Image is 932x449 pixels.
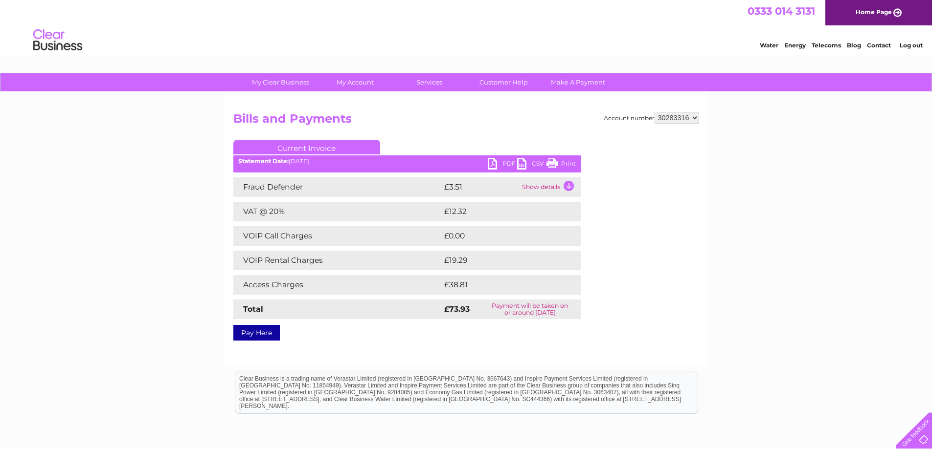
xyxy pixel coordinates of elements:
a: Contact [867,42,891,49]
strong: £73.93 [444,304,470,314]
td: Show details [520,177,581,197]
div: [DATE] [233,158,581,165]
a: Make A Payment [538,73,618,91]
a: Services [389,73,470,91]
td: VAT @ 20% [233,202,442,221]
a: Current Invoice [233,140,380,154]
a: PDF [488,158,517,172]
a: Telecoms [812,42,841,49]
img: logo.png [33,25,83,55]
td: £38.81 [442,275,560,295]
td: Payment will be taken on or around [DATE] [479,299,581,319]
a: My Account [315,73,395,91]
a: Pay Here [233,325,280,341]
a: CSV [517,158,546,172]
td: £3.51 [442,177,520,197]
a: Log out [900,42,923,49]
td: £19.29 [442,251,560,270]
a: Blog [847,42,861,49]
h2: Bills and Payments [233,112,699,130]
a: Print [546,158,576,172]
a: Energy [784,42,806,49]
a: Water [760,42,778,49]
td: £0.00 [442,226,558,246]
td: Access Charges [233,275,442,295]
td: VOIP Call Charges [233,226,442,246]
td: Fraud Defender [233,177,442,197]
a: 0333 014 3131 [748,5,815,17]
td: VOIP Rental Charges [233,251,442,270]
b: Statement Date: [238,157,289,165]
a: Customer Help [463,73,544,91]
div: Clear Business is a trading name of Verastar Limited (registered in [GEOGRAPHIC_DATA] No. 3667643... [235,5,698,47]
td: £12.32 [442,202,560,221]
strong: Total [243,304,263,314]
a: My Clear Business [240,73,321,91]
div: Account number [604,112,699,124]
